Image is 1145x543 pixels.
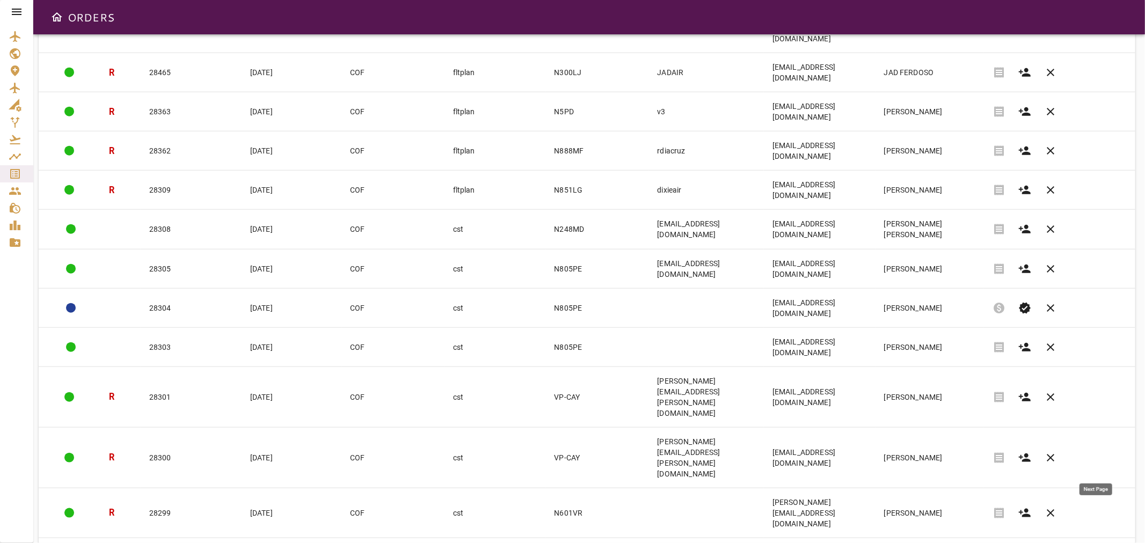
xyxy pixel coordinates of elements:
[1044,105,1057,118] span: clear
[545,131,648,171] td: N888MF
[1038,177,1063,203] button: Cancel order
[1038,500,1063,526] button: Cancel order
[341,327,444,366] td: COF
[986,295,1012,321] span: Pre-Invoice order
[64,146,74,156] div: COMPLETED
[109,184,114,196] h3: R
[764,427,876,488] td: [EMAIL_ADDRESS][DOMAIN_NAME]
[1044,144,1057,157] span: clear
[876,171,984,210] td: [PERSON_NAME]
[141,171,242,210] td: 28309
[341,92,444,131] td: COF
[141,327,242,366] td: 28303
[242,131,341,171] td: [DATE]
[141,210,242,249] td: 28308
[545,288,648,327] td: N805PE
[1038,60,1063,85] button: Cancel order
[649,249,764,288] td: [EMAIL_ADDRESS][DOMAIN_NAME]
[141,288,242,327] td: 28304
[1038,445,1063,471] button: Cancel order
[1012,216,1038,242] button: Create customer
[649,210,764,249] td: [EMAIL_ADDRESS][DOMAIN_NAME]
[141,427,242,488] td: 28300
[764,210,876,249] td: [EMAIL_ADDRESS][DOMAIN_NAME]
[986,500,1012,526] span: Invoice order
[649,53,764,92] td: JADAIR
[545,210,648,249] td: N248MD
[109,507,114,519] h3: R
[876,488,984,538] td: [PERSON_NAME]
[64,392,74,402] div: COMPLETED
[986,256,1012,282] span: Invoice order
[1044,66,1057,79] span: clear
[444,131,546,171] td: fltplan
[444,92,546,131] td: fltplan
[242,53,341,92] td: [DATE]
[1044,184,1057,196] span: clear
[876,288,984,327] td: [PERSON_NAME]
[64,453,74,463] div: COMPLETED
[545,366,648,427] td: VP-CAY
[141,366,242,427] td: 28301
[341,53,444,92] td: COF
[545,327,648,366] td: N805PE
[341,131,444,171] td: COF
[64,107,74,116] div: COMPLETED
[649,92,764,131] td: v3
[66,224,76,234] div: COMPLETED
[1038,334,1063,360] button: Cancel order
[1044,341,1057,354] span: clear
[1012,500,1038,526] button: Create customer
[1012,445,1038,471] button: Create customer
[242,288,341,327] td: [DATE]
[341,249,444,288] td: COF
[444,427,546,488] td: cst
[444,288,546,327] td: cst
[109,391,114,403] h3: R
[341,171,444,210] td: COF
[444,210,546,249] td: cst
[545,92,648,131] td: N5PD
[986,138,1012,164] span: Invoice order
[341,488,444,538] td: COF
[1012,256,1038,282] button: Create customer
[764,131,876,171] td: [EMAIL_ADDRESS][DOMAIN_NAME]
[545,249,648,288] td: N805PE
[341,288,444,327] td: COF
[1012,334,1038,360] button: Create customer
[68,9,114,26] h6: ORDERS
[764,288,876,327] td: [EMAIL_ADDRESS][DOMAIN_NAME]
[764,366,876,427] td: [EMAIL_ADDRESS][DOMAIN_NAME]
[444,171,546,210] td: fltplan
[986,384,1012,410] span: Invoice order
[1018,302,1031,314] span: verified
[876,427,984,488] td: [PERSON_NAME]
[986,216,1012,242] span: Invoice order
[876,131,984,171] td: [PERSON_NAME]
[1044,302,1057,314] span: clear
[341,427,444,488] td: COF
[1038,295,1063,321] button: Cancel order
[986,177,1012,203] span: Invoice order
[64,68,74,77] div: COMPLETED
[986,60,1012,85] span: Invoice order
[1038,99,1063,124] button: Cancel order
[141,92,242,131] td: 28363
[876,92,984,131] td: [PERSON_NAME]
[876,210,984,249] td: [PERSON_NAME] [PERSON_NAME]
[444,249,546,288] td: cst
[141,488,242,538] td: 28299
[141,53,242,92] td: 28465
[764,92,876,131] td: [EMAIL_ADDRESS][DOMAIN_NAME]
[545,427,648,488] td: VP-CAY
[764,327,876,366] td: [EMAIL_ADDRESS][DOMAIN_NAME]
[876,366,984,427] td: [PERSON_NAME]
[64,185,74,195] div: COMPLETED
[1012,177,1038,203] button: Create customer
[141,249,242,288] td: 28305
[764,53,876,92] td: [EMAIL_ADDRESS][DOMAIN_NAME]
[66,303,76,313] div: ACTION REQUIRED
[46,6,68,28] button: Open drawer
[242,488,341,538] td: [DATE]
[242,92,341,131] td: [DATE]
